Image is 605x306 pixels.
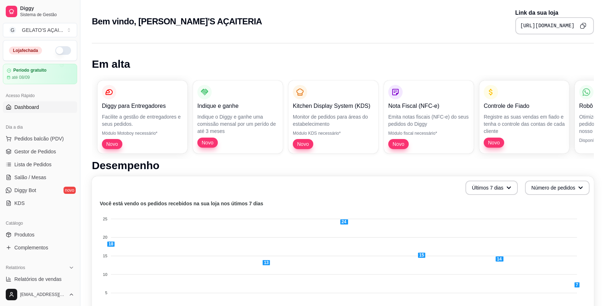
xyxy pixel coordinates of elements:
p: Módulo Motoboy necessário* [102,130,183,136]
span: G [9,27,16,34]
div: GELATO'S AÇAI ... [22,27,63,34]
p: Monitor de pedidos para áreas do estabelecimento [293,113,374,128]
pre: [URL][DOMAIN_NAME] [520,22,574,29]
button: [EMAIL_ADDRESS][DOMAIN_NAME] [3,286,77,303]
button: Diggy para EntregadoresFacilite a gestão de entregadores e seus pedidos.Módulo Motoboy necessário... [98,81,187,153]
p: Kitchen Display System (KDS) [293,102,374,110]
p: Nota Fiscal (NFC-e) [388,102,469,110]
span: KDS [14,200,25,207]
h2: Bem vindo, [PERSON_NAME]'S AÇAITERIA [92,16,262,27]
button: Últimos 7 dias [465,181,518,195]
span: Novo [199,139,216,146]
span: Lista de Pedidos [14,161,52,168]
p: Facilite a gestão de entregadores e seus pedidos. [102,113,183,128]
span: Salão / Mesas [14,174,46,181]
p: Indique e ganhe [197,102,278,110]
span: [EMAIL_ADDRESS][DOMAIN_NAME] [20,292,66,297]
button: Controle de FiadoRegistre as suas vendas em fiado e tenha o controle das contas de cada clienteNovo [479,81,569,153]
p: Controle de Fiado [484,102,565,110]
div: Acesso Rápido [3,90,77,101]
a: KDS [3,197,77,209]
span: Diggy [20,5,74,12]
a: Lista de Pedidos [3,159,77,170]
div: Dia a dia [3,121,77,133]
span: Novo [390,140,407,148]
a: Dashboard [3,101,77,113]
p: Diggy para Entregadores [102,102,183,110]
a: Período gratuitoaté 08/09 [3,64,77,84]
button: Kitchen Display System (KDS)Monitor de pedidos para áreas do estabelecimentoMódulo KDS necessário... [289,81,378,153]
button: Nota Fiscal (NFC-e)Emita notas fiscais (NFC-e) do seus pedidos do DiggyMódulo fiscal necessário*Novo [384,81,474,153]
a: Relatórios de vendas [3,273,77,285]
tspan: 20 [103,235,107,239]
p: Módulo KDS necessário* [293,130,374,136]
span: Novo [294,140,312,148]
span: Pedidos balcão (PDV) [14,135,64,142]
span: Diggy Bot [14,187,36,194]
button: Alterar Status [55,46,71,55]
h1: Desempenho [92,159,594,172]
button: Select a team [3,23,77,37]
tspan: 10 [103,272,107,277]
article: Período gratuito [13,68,47,73]
p: Emita notas fiscais (NFC-e) do seus pedidos do Diggy [388,113,469,128]
div: Loja fechada [9,47,42,54]
span: Novo [103,140,121,148]
p: Registre as suas vendas em fiado e tenha o controle das contas de cada cliente [484,113,565,135]
a: DiggySistema de Gestão [3,3,77,20]
article: até 08/09 [12,75,30,80]
button: Pedidos balcão (PDV) [3,133,77,144]
span: Sistema de Gestão [20,12,74,18]
h1: Em alta [92,58,594,71]
tspan: 5 [105,291,107,295]
a: Complementos [3,242,77,253]
div: Catálogo [3,217,77,229]
span: Novo [485,139,503,146]
button: Copy to clipboard [577,20,589,32]
a: Diggy Botnovo [3,185,77,196]
span: Relatórios [6,265,25,271]
tspan: 15 [103,254,107,258]
button: Número de pedidos [525,181,590,195]
p: Link da sua loja [515,9,594,17]
span: Complementos [14,244,48,251]
span: Relatórios de vendas [14,276,62,283]
a: Produtos [3,229,77,240]
span: Produtos [14,231,34,238]
span: Dashboard [14,104,39,111]
p: Indique o Diggy e ganhe uma comissão mensal por um perído de até 3 meses [197,113,278,135]
a: Gestor de Pedidos [3,146,77,157]
text: Você está vendo os pedidos recebidos na sua loja nos útimos 7 dias [100,201,263,206]
tspan: 25 [103,217,107,221]
span: Gestor de Pedidos [14,148,56,155]
button: Indique e ganheIndique o Diggy e ganhe uma comissão mensal por um perído de até 3 mesesNovo [193,81,283,153]
p: Módulo fiscal necessário* [388,130,469,136]
a: Salão / Mesas [3,172,77,183]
